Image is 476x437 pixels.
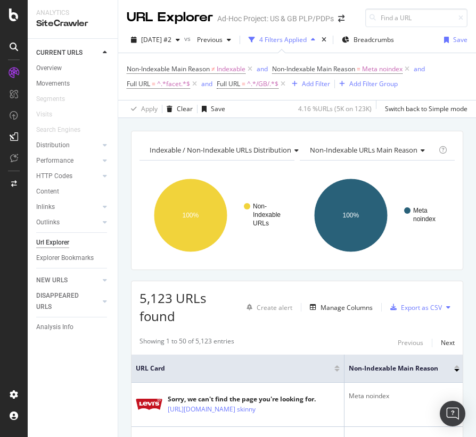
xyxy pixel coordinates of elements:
[441,337,455,349] button: Next
[36,217,60,228] div: Outlinks
[242,79,245,88] span: =
[36,47,83,58] div: CURRENT URLS
[288,78,330,90] button: Add Filter
[36,237,110,248] a: Url Explorer
[36,290,90,313] div: DISAPPEARED URLS
[141,35,171,44] span: 2025 Oct. 1st #2
[441,338,455,347] div: Next
[414,64,425,74] button: and
[413,207,428,214] text: Meta
[36,140,70,151] div: Distribution
[413,215,436,223] text: noindex
[36,253,110,264] a: Explorer Bookmarks
[385,104,467,113] div: Switch back to Simple mode
[201,79,212,88] div: and
[184,34,193,43] span: vs
[217,62,245,77] span: Indexable
[36,109,63,120] a: Visits
[139,289,206,325] span: 5,123 URLs found
[147,141,307,158] h4: Indexable / Non-Indexable URLs Distribution
[36,18,109,30] div: SiteCrawler
[310,145,417,155] span: Non-Indexable URLs Main Reason
[244,31,319,48] button: 4 Filters Applied
[211,104,225,113] div: Save
[306,301,373,314] button: Manage Columns
[139,169,294,262] div: A chart.
[401,303,442,312] div: Export as CSV
[398,337,423,349] button: Previous
[381,100,467,117] button: Switch back to Simple mode
[36,237,69,248] div: Url Explorer
[36,94,65,105] div: Segments
[386,299,442,316] button: Export as CSV
[36,186,59,197] div: Content
[36,171,100,182] a: HTTP Codes
[177,104,193,113] div: Clear
[201,79,212,89] button: and
[257,64,268,73] div: and
[319,35,329,45] div: times
[36,275,68,286] div: NEW URLS
[36,109,52,120] div: Visits
[36,186,110,197] a: Content
[357,64,360,73] span: =
[36,322,73,333] div: Analysis Info
[217,13,334,24] div: Ad-Hoc Project: US & GB PLP/PDPs
[300,169,455,262] svg: A chart.
[338,15,344,22] div: arrow-right-arrow-left
[36,217,100,228] a: Outlinks
[440,31,467,48] button: Save
[217,79,240,88] span: Full URL
[453,35,467,44] div: Save
[36,78,70,89] div: Movements
[36,63,110,74] a: Overview
[36,155,73,166] div: Performance
[211,64,215,73] span: ≠
[157,77,190,91] span: ^.*facet.*$
[253,220,269,227] text: URLs
[242,299,292,316] button: Create alert
[127,9,213,27] div: URL Explorer
[127,64,210,73] span: Non-Indexable Main Reason
[168,394,316,404] div: Sorry, we can't find the page you're looking for.
[198,100,225,117] button: Save
[343,212,359,219] text: 100%
[127,100,158,117] button: Apply
[259,35,307,44] div: 4 Filters Applied
[349,364,438,373] span: Non-Indexable Main Reason
[36,201,55,213] div: Inlinks
[36,9,109,18] div: Analytics
[308,141,437,158] h4: Non-Indexable URLs Main Reason
[162,100,193,117] button: Clear
[302,79,330,88] div: Add Filter
[139,337,234,349] div: Showing 1 to 50 of 5,123 entries
[136,399,162,410] img: main image
[36,140,100,151] a: Distribution
[136,364,332,373] span: URL Card
[257,64,268,74] button: and
[36,124,91,136] a: Search Engines
[362,62,403,77] span: Meta noindex
[36,78,110,89] a: Movements
[150,145,291,155] span: Indexable / Non-Indexable URLs distribution
[354,35,394,44] span: Breadcrumbs
[349,391,459,401] div: Meta noindex
[321,303,373,312] div: Manage Columns
[36,155,100,166] a: Performance
[36,171,72,182] div: HTTP Codes
[365,9,467,27] input: Find a URL
[36,47,100,58] a: CURRENT URLS
[335,78,398,90] button: Add Filter Group
[338,31,398,48] button: Breadcrumbs
[193,35,223,44] span: Previous
[349,79,398,88] div: Add Filter Group
[36,290,100,313] a: DISAPPEARED URLS
[36,253,94,264] div: Explorer Bookmarks
[414,64,425,73] div: and
[36,275,100,286] a: NEW URLS
[298,104,372,113] div: 4.16 % URLs ( 5K on 123K )
[36,124,80,136] div: Search Engines
[398,338,423,347] div: Previous
[141,104,158,113] div: Apply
